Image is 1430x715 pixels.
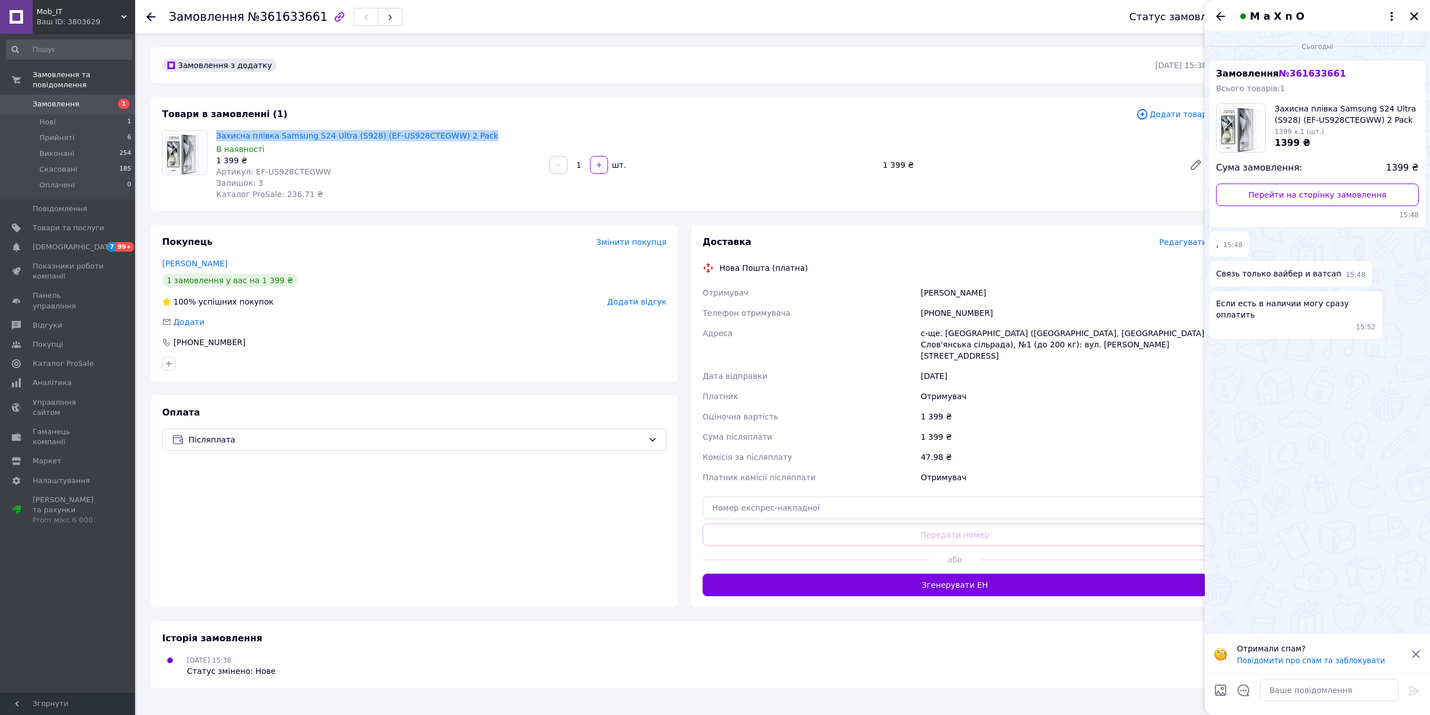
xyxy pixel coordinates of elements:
[1236,9,1398,24] button: M a X n O
[703,473,816,482] span: Платник комісії післяплати
[1214,647,1227,661] img: :face_with_monocle:
[33,223,104,233] span: Товари та послуги
[33,397,104,418] span: Управління сайтом
[918,283,1209,303] div: [PERSON_NAME]
[39,133,74,143] span: Прийняті
[1216,162,1302,175] span: Сума замовлення:
[216,178,263,187] span: Залишок: 3
[1185,154,1207,176] a: Редагувати
[1209,41,1425,52] div: 12.09.2025
[1346,270,1365,280] span: 15:48 12.09.2025
[127,180,131,190] span: 0
[703,392,738,401] span: Платник
[162,296,274,307] div: успішних покупок
[703,372,767,381] span: Дата відправки
[33,359,93,369] span: Каталог ProSale
[703,432,772,441] span: Сума післяплати
[918,447,1209,467] div: 47.98 ₴
[918,406,1209,427] div: 1 399 ₴
[1250,9,1304,24] span: M a X n O
[187,665,276,677] div: Статус змінено: Нове
[1275,137,1311,148] span: 1399 ₴
[33,427,104,447] span: Гаманець компанії
[1219,104,1263,152] img: 6781361903_w160_h160_zahisna-plivka-samsung.jpg
[216,145,265,154] span: В наявності
[1237,656,1385,665] button: Повідомити про спам та заблокувати
[146,11,155,23] div: Повернутися назад
[33,456,61,466] span: Маркет
[703,412,778,421] span: Оціночна вартість
[39,117,56,127] span: Нові
[1386,162,1419,175] span: 1399 ₴
[1275,103,1419,126] span: Захисна плівка Samsung S24 Ultra (S928) (EF-US928CTEGWW) 2 Pack
[33,99,79,109] span: Замовлення
[1214,10,1227,23] button: Назад
[1216,298,1375,320] span: Если есть в наличии могу сразу оплатить
[609,159,627,171] div: шт.
[39,164,78,175] span: Скасовані
[33,495,104,526] span: [PERSON_NAME] та рахунки
[119,164,131,175] span: 185
[162,633,262,643] span: Історія замовлення
[39,149,74,159] span: Виконані
[1216,84,1285,93] span: Всього товарів: 1
[1159,238,1207,247] span: Редагувати
[703,309,790,318] span: Телефон отримувача
[1155,61,1207,70] time: [DATE] 15:38
[37,17,135,27] div: Ваш ID: 3803629
[1356,323,1376,332] span: 15:52 12.09.2025
[33,515,104,525] div: Prom мікс 6 000
[127,133,131,143] span: 6
[37,7,121,17] span: Mob_IT
[187,656,231,664] span: [DATE] 15:38
[173,318,204,327] span: Додати
[33,70,135,90] span: Замовлення та повідомлення
[119,149,131,159] span: 254
[918,427,1209,447] div: 1 399 ₴
[216,167,331,176] span: Артикул: EF-US928CTEGWW
[929,554,980,565] span: або
[1216,184,1419,206] a: Перейти на сторінку замовлення
[162,236,213,247] span: Покупець
[607,297,667,306] span: Додати відгук
[33,378,71,388] span: Аналітика
[1216,238,1218,250] span: ,
[33,204,87,214] span: Повідомлення
[1136,108,1207,120] span: Додати товар
[1236,683,1251,698] button: Відкрити шаблони відповідей
[33,291,104,311] span: Панель управління
[703,236,752,247] span: Доставка
[248,10,328,24] span: №361633661
[127,117,131,127] span: 1
[1407,10,1421,23] button: Закрити
[918,386,1209,406] div: Отримувач
[33,476,90,486] span: Налаштування
[162,109,288,119] span: Товари в замовленні (1)
[918,467,1209,488] div: Отримувач
[162,259,227,268] a: [PERSON_NAME]
[173,297,196,306] span: 100%
[1216,211,1419,220] span: 15:48 12.09.2025
[216,131,498,140] a: Захисна плівка Samsung S24 Ultra (S928) (EF-US928CTEGWW) 2 Pack
[1223,240,1243,250] span: 15:48 12.09.2025
[918,323,1209,366] div: с-ще. [GEOGRAPHIC_DATA] ([GEOGRAPHIC_DATA], [GEOGRAPHIC_DATA]. Слов'янська сільрада), №1 (до 200 ...
[162,274,298,287] div: 1 замовлення у вас на 1 399 ₴
[1237,643,1404,654] p: Отримали спам?
[33,320,62,330] span: Відгуки
[165,131,205,175] img: Захисна плівка Samsung S24 Ultra (S928) (EF-US928CTEGWW) 2 Pack
[703,453,792,462] span: Комісія за післяплату
[118,99,129,109] span: 1
[39,180,75,190] span: Оплачені
[1279,68,1346,79] span: № 361633661
[1216,68,1346,79] span: Замовлення
[717,262,811,274] div: Нова Пошта (платна)
[703,288,748,297] span: Отримувач
[189,434,643,446] span: Післяплата
[918,366,1209,386] div: [DATE]
[1275,128,1324,136] span: 1399 x 1 (шт.)
[216,155,540,166] div: 1 399 ₴
[116,242,135,252] span: 99+
[1297,42,1338,52] span: Сьогодні
[1129,11,1233,23] div: Статус замовлення
[107,242,116,252] span: 7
